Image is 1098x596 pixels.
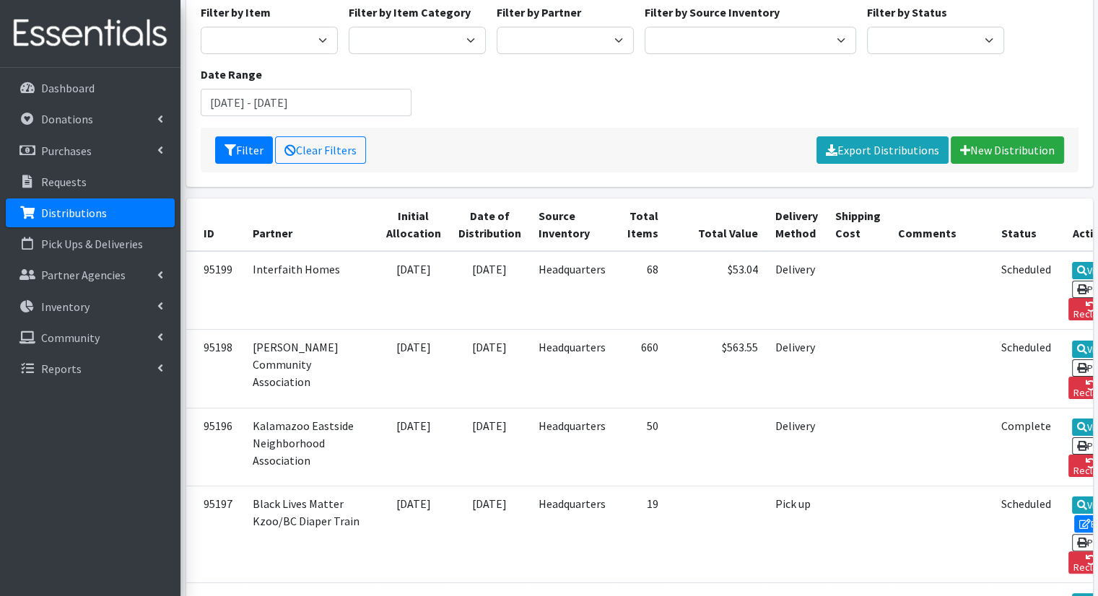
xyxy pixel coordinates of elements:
th: Status [993,198,1060,251]
td: Black Lives Matter Kzoo/BC Diaper Train [244,486,378,582]
td: 95196 [186,408,244,486]
p: Community [41,330,100,345]
p: Partner Agencies [41,268,126,282]
th: Delivery Method [767,198,827,251]
p: Dashboard [41,81,95,95]
label: Date Range [201,66,262,83]
td: $563.55 [667,330,767,408]
td: [DATE] [450,408,530,486]
td: [DATE] [378,251,450,330]
label: Filter by Partner [497,4,581,21]
td: 95199 [186,251,244,330]
th: Partner [244,198,378,251]
td: Delivery [767,251,827,330]
p: Inventory [41,299,90,314]
td: Delivery [767,330,827,408]
a: Donations [6,105,175,133]
td: Headquarters [530,330,614,408]
td: Complete [993,408,1060,486]
td: 95197 [186,486,244,582]
td: Pick up [767,486,827,582]
a: Inventory [6,292,175,321]
td: $53.04 [667,251,767,330]
td: Scheduled [993,330,1060,408]
a: Purchases [6,136,175,165]
input: January 1, 2011 - December 31, 2011 [201,89,412,116]
td: [DATE] [450,251,530,330]
a: Distributions [6,198,175,227]
td: [PERSON_NAME] Community Association [244,330,378,408]
p: Distributions [41,206,107,220]
a: Dashboard [6,74,175,102]
th: Comments [889,198,993,251]
a: Clear Filters [275,136,366,164]
a: Reports [6,354,175,383]
a: Partner Agencies [6,260,175,289]
td: [DATE] [378,408,450,486]
p: Donations [41,112,93,126]
th: Date of Distribution [450,198,530,251]
td: Scheduled [993,251,1060,330]
td: Headquarters [530,486,614,582]
label: Filter by Item [201,4,271,21]
p: Requests [41,175,87,189]
img: HumanEssentials [6,9,175,58]
label: Filter by Status [867,4,947,21]
label: Filter by Item Category [349,4,471,21]
a: Export Distributions [816,136,949,164]
th: Total Value [667,198,767,251]
th: Initial Allocation [378,198,450,251]
td: 19 [614,486,667,582]
td: [DATE] [378,486,450,582]
td: Scheduled [993,486,1060,582]
th: ID [186,198,244,251]
p: Pick Ups & Deliveries [41,237,143,251]
p: Reports [41,361,82,376]
td: 68 [614,251,667,330]
p: Purchases [41,144,92,158]
a: Pick Ups & Deliveries [6,229,175,258]
a: Community [6,323,175,352]
th: Shipping Cost [827,198,889,251]
td: 660 [614,330,667,408]
td: [DATE] [450,330,530,408]
td: Kalamazoo Eastside Neighborhood Association [244,408,378,486]
td: Headquarters [530,251,614,330]
th: Total Items [614,198,667,251]
a: New Distribution [951,136,1064,164]
td: Interfaith Homes [244,251,378,330]
button: Filter [215,136,273,164]
th: Source Inventory [530,198,614,251]
td: 95198 [186,330,244,408]
td: Headquarters [530,408,614,486]
td: [DATE] [378,330,450,408]
label: Filter by Source Inventory [645,4,780,21]
td: [DATE] [450,486,530,582]
a: Requests [6,167,175,196]
td: Delivery [767,408,827,486]
td: 50 [614,408,667,486]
